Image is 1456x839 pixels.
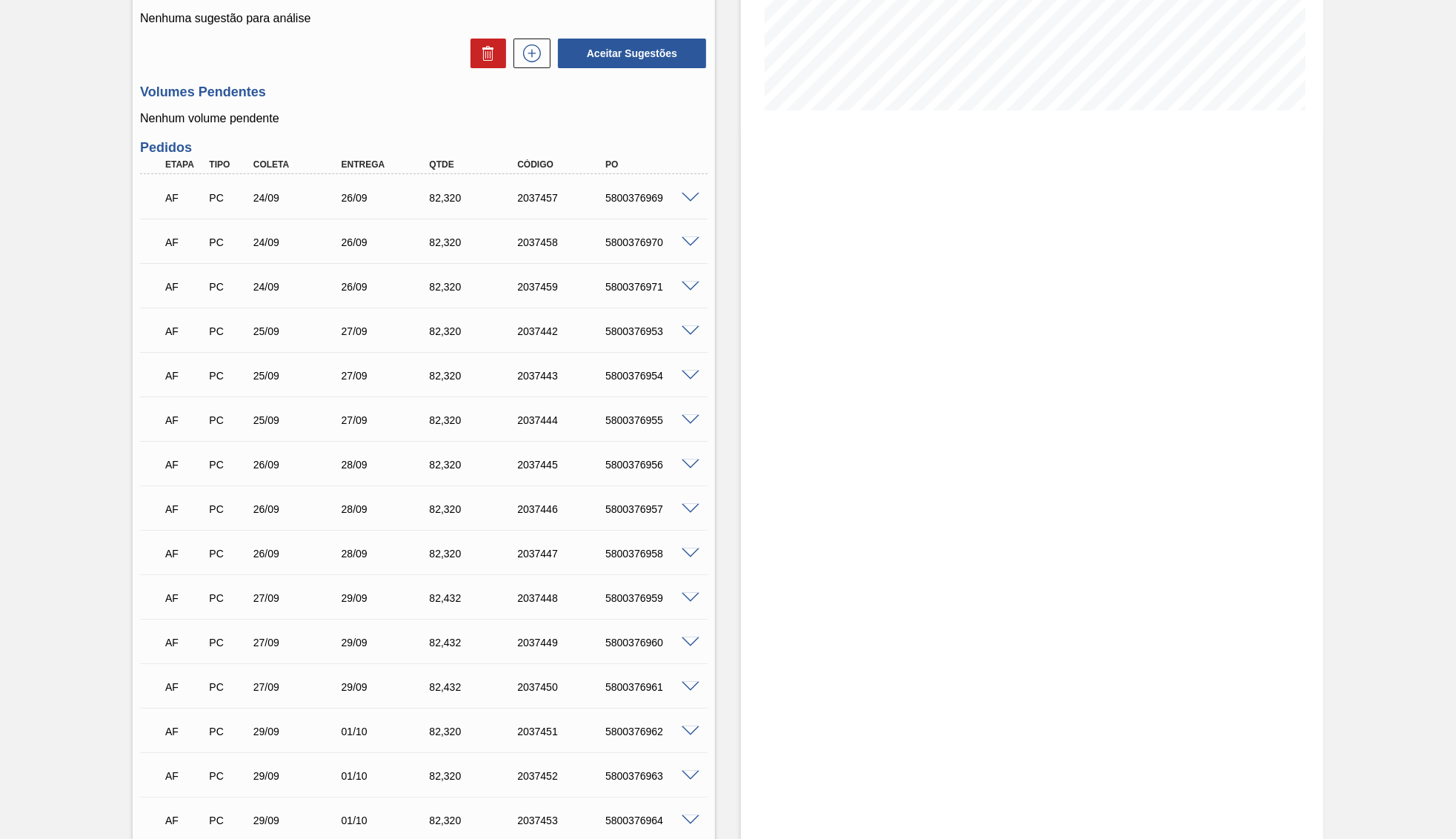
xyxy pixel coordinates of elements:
div: Código [513,159,612,170]
div: 2037447 [513,548,612,560]
div: 5800376955 [602,414,700,426]
div: 28/09/2025 [338,459,436,471]
div: 27/09/2025 [250,681,348,693]
div: 27/09/2025 [250,592,348,604]
div: 25/09/2025 [250,414,348,426]
div: Pedido de Compra [205,592,251,604]
div: Aguardando Faturamento [162,582,207,614]
div: Aguardando Faturamento [162,448,207,481]
div: 26/09/2025 [338,281,436,293]
p: AF [165,548,204,560]
p: AF [165,325,204,337]
div: 25/09/2025 [250,370,348,382]
div: Pedido de Compra [205,370,251,382]
div: 5800376954 [602,370,700,382]
p: AF [165,281,204,293]
button: Aceitar Sugestões [558,39,706,68]
div: 5800376962 [602,726,700,737]
div: 26/09/2025 [250,503,348,515]
p: AF [165,236,204,248]
div: Aguardando Faturamento [162,315,207,348]
div: 82,320 [425,192,524,204]
div: Pedido de Compra [205,637,251,649]
div: 82,432 [425,681,524,693]
div: 5800376953 [602,325,700,337]
p: Nenhum volume pendente [140,112,708,125]
h3: Pedidos [140,140,708,156]
div: 27/09/2025 [338,325,436,337]
div: 01/10/2025 [338,815,436,826]
div: 82,320 [425,503,524,515]
div: 82,320 [425,770,524,782]
div: 5800376963 [602,770,700,782]
div: 24/09/2025 [250,236,348,248]
div: Coleta [250,159,348,170]
div: 26/09/2025 [250,548,348,560]
div: 82,320 [425,815,524,826]
div: Pedido de Compra [205,726,251,737]
div: 82,432 [425,592,524,604]
div: 82,432 [425,637,524,649]
div: Etapa [162,159,207,170]
div: Aguardando Faturamento [162,359,207,392]
div: 2037443 [513,370,612,382]
div: Aceitar Sugestões [551,37,708,70]
div: 2037450 [513,681,612,693]
div: Entrega [338,159,436,170]
div: 27/09/2025 [250,637,348,649]
div: 2037448 [513,592,612,604]
div: Aguardando Faturamento [162,671,207,703]
div: Pedido de Compra [205,548,251,560]
div: Aguardando Faturamento [162,626,207,659]
div: 5800376958 [602,548,700,560]
div: 82,320 [425,236,524,248]
div: Qtde [425,159,524,170]
div: 26/09/2025 [250,459,348,471]
div: Tipo [205,159,251,170]
p: AF [165,414,204,426]
p: Nenhuma sugestão para análise [140,12,708,25]
div: 2037445 [513,459,612,471]
div: 28/09/2025 [338,548,436,560]
div: 2037452 [513,770,612,782]
div: Pedido de Compra [205,459,251,471]
div: 27/09/2025 [338,414,436,426]
div: 82,320 [425,325,524,337]
div: 26/09/2025 [338,192,436,204]
div: Aguardando Faturamento [162,226,207,259]
div: 2037442 [513,325,612,337]
div: 5800376964 [602,815,700,826]
div: 28/09/2025 [338,503,436,515]
div: Aguardando Faturamento [162,493,207,525]
p: AF [165,637,204,649]
div: 2037449 [513,637,612,649]
div: 27/09/2025 [338,370,436,382]
div: 5800376970 [602,236,700,248]
div: Aguardando Faturamento [162,715,207,748]
div: 25/09/2025 [250,325,348,337]
div: 29/09/2025 [250,815,348,826]
div: 2037451 [513,726,612,737]
div: 29/09/2025 [250,770,348,782]
div: 5800376957 [602,503,700,515]
div: 01/10/2025 [338,726,436,737]
div: 2037446 [513,503,612,515]
div: Aguardando Faturamento [162,804,207,837]
div: 82,320 [425,726,524,737]
div: 29/09/2025 [338,592,436,604]
div: Aguardando Faturamento [162,404,207,437]
div: Excluir Sugestões [463,39,506,68]
div: 82,320 [425,414,524,426]
div: 5800376971 [602,281,700,293]
div: 2037458 [513,236,612,248]
div: 2037453 [513,815,612,826]
div: 82,320 [425,548,524,560]
div: Pedido de Compra [205,325,251,337]
p: AF [165,370,204,382]
div: 2037457 [513,192,612,204]
div: 82,320 [425,281,524,293]
div: Aguardando Faturamento [162,271,207,303]
div: 29/09/2025 [250,726,348,737]
p: AF [165,592,204,604]
div: 82,320 [425,459,524,471]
